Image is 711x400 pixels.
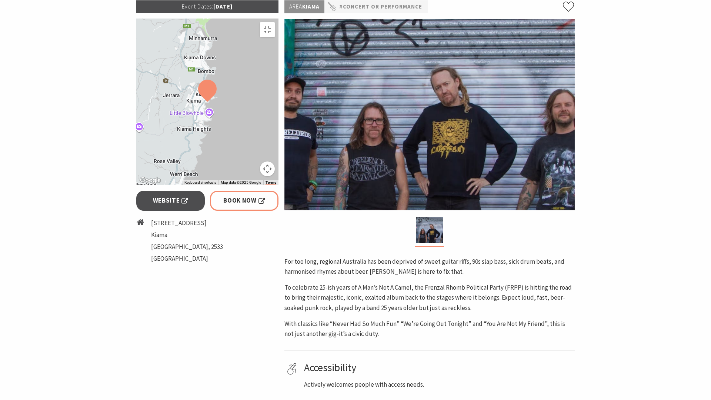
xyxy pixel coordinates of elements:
li: [GEOGRAPHIC_DATA], 2533 [151,242,223,252]
img: Frenzel Rhomb Kiama Pavilion Saturday 4th October [284,19,575,210]
a: Open this area in Google Maps (opens a new window) [138,176,163,185]
p: To celebrate 25-ish years of A Man’s Not A Camel, the Frenzal Rhomb Political Party (FRPP) is hit... [284,283,575,313]
h4: Accessibility [304,361,572,374]
li: Kiama [151,230,223,240]
p: With classics like “Never Had So Much Fun” “We’re Going Out Tonight” and “You Are Not My Friend”,... [284,319,575,339]
p: For too long, regional Australia has been deprived of sweet guitar riffs, 90s slap bass, sick dru... [284,257,575,277]
span: Area [289,3,302,10]
img: Frenzel Rhomb Kiama Pavilion Saturday 4th October [416,217,443,243]
p: Kiama [284,0,324,13]
button: Toggle fullscreen view [260,22,275,37]
button: Keyboard shortcuts [184,180,216,185]
span: Map data ©2025 Google [221,180,261,184]
img: Google [138,176,163,185]
p: [DATE] [136,0,278,13]
a: Website [136,191,205,210]
span: Event Dates: [182,3,213,10]
button: Map camera controls [260,161,275,176]
a: Terms (opens in new tab) [266,180,276,185]
li: [STREET_ADDRESS] [151,218,223,228]
p: Actively welcomes people with access needs. [304,380,572,390]
span: Book Now [223,196,265,206]
li: [GEOGRAPHIC_DATA] [151,254,223,264]
a: #Concert or Performance [339,2,422,11]
a: Book Now [210,191,278,210]
span: Website [153,196,188,206]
